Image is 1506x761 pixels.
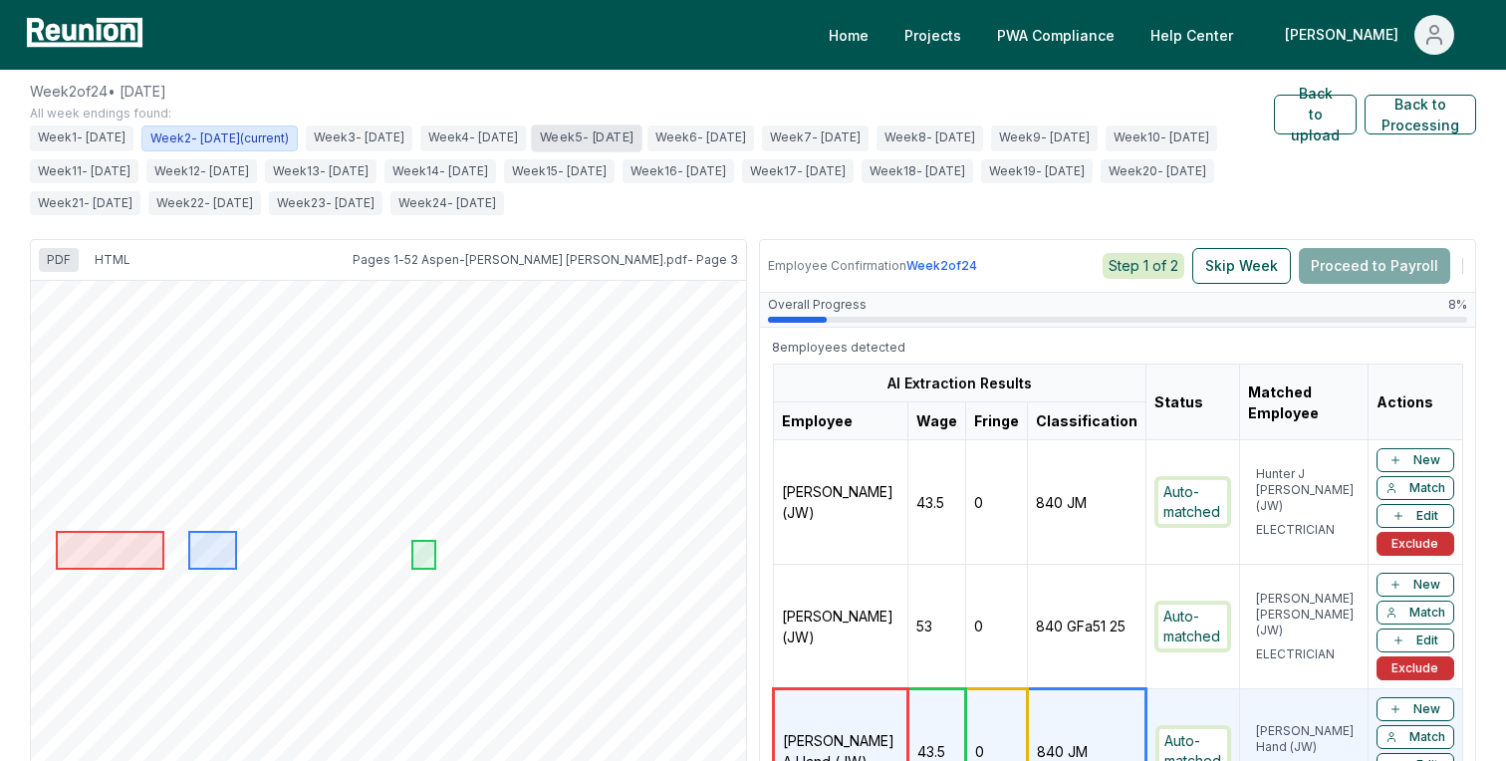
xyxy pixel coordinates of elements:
th: Actions [1368,365,1462,440]
td: 0 [965,565,1027,689]
span: Week 23 - [DATE] [269,191,382,215]
p: ELECTRICIAN [1256,522,1360,538]
a: Projects [888,15,977,55]
p: [PERSON_NAME] [PERSON_NAME] (JW) [1256,591,1360,646]
span: Match [1409,480,1445,496]
button: Edit [1377,629,1454,652]
span: Edit [1416,633,1438,648]
span: Match [1409,605,1445,621]
span: Week 8 - [DATE] [877,126,983,151]
button: Match [1377,601,1454,625]
span: Week 1 - [DATE] [30,126,133,151]
td: [PERSON_NAME] (JW) [774,565,908,689]
p: Hunter J [PERSON_NAME] (JW) [1256,466,1360,522]
td: 43.5 [907,440,965,565]
p: All week endings found: [30,106,1274,122]
p: Week 2 of 24 • [DATE] [30,81,166,102]
a: PWA Compliance [981,15,1130,55]
button: HTML [87,248,138,272]
th: Classification [1027,402,1145,440]
button: New [1377,448,1454,472]
span: Week 18 - [DATE] [862,159,973,183]
span: Week 2 - [DATE] (current) [141,126,298,151]
button: Skip Week [1192,248,1291,284]
td: [PERSON_NAME] (JW) [774,440,908,565]
button: [PERSON_NAME] [1269,15,1470,55]
button: New [1377,697,1454,721]
button: PDF [39,248,79,272]
td: 840 JM [1027,440,1145,565]
div: 8 employees detected [772,340,905,356]
span: Week 4 - [DATE] [420,126,526,151]
span: Week 10 - [DATE] [1106,126,1217,151]
span: Week 15 - [DATE] [504,159,615,183]
span: Week 9 - [DATE] [991,126,1098,151]
button: Back to Processing [1365,95,1476,134]
span: Week 11 - [DATE] [30,159,138,183]
td: 0 [965,440,1027,565]
a: Help Center [1134,15,1249,55]
span: 8 % [1448,297,1467,313]
button: Exclude [1377,656,1454,680]
span: Week 2 of 24 [906,258,977,274]
span: Week 7 - [DATE] [762,126,869,151]
span: New [1413,577,1440,593]
span: Match [1409,729,1445,745]
span: New [1413,452,1440,468]
span: New [1413,701,1440,717]
span: Week 20 - [DATE] [1101,159,1214,183]
th: Matched Employee [1240,365,1369,440]
span: Week 24 - [DATE] [390,191,504,215]
td: 53 [907,565,965,689]
span: Week 19 - [DATE] [981,159,1093,183]
span: Week 21 - [DATE] [30,191,140,215]
span: Employee Confirmation [768,258,906,274]
button: New [1377,573,1454,597]
nav: Main [813,15,1486,55]
a: Home [813,15,884,55]
span: Week 3 - [DATE] [306,126,412,151]
span: Week 22 - [DATE] [148,191,261,215]
button: Back to upload [1274,95,1357,134]
span: Week 6 - [DATE] [647,126,754,151]
div: Auto-matched [1154,476,1231,528]
span: Week 12 - [DATE] [146,159,257,183]
span: Week 16 - [DATE] [623,159,734,183]
th: Status [1145,365,1239,440]
div: [PERSON_NAME] [1285,15,1406,55]
div: Step 1 of 2 [1103,253,1184,279]
div: Auto-matched [1154,601,1231,652]
th: Fringe [965,402,1027,440]
button: Match [1377,476,1454,500]
button: Exclude [1377,532,1454,556]
p: ELECTRICIAN [1256,646,1360,662]
span: Week 17 - [DATE] [742,159,854,183]
td: 840 GFa51 25 [1027,565,1145,689]
span: Overall Progress [768,297,867,313]
th: Wage [907,402,965,440]
span: Week 5 - [DATE] [531,125,641,151]
button: Match [1377,725,1454,749]
span: Edit [1416,508,1438,524]
th: AI Extraction Results [774,365,1146,402]
th: Employee [774,402,908,440]
span: Pages 1-52 Aspen-[PERSON_NAME] [PERSON_NAME].pdf - Page 3 [353,252,738,267]
button: Edit [1377,504,1454,528]
span: Week 14 - [DATE] [384,159,496,183]
span: Week 13 - [DATE] [265,159,376,183]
